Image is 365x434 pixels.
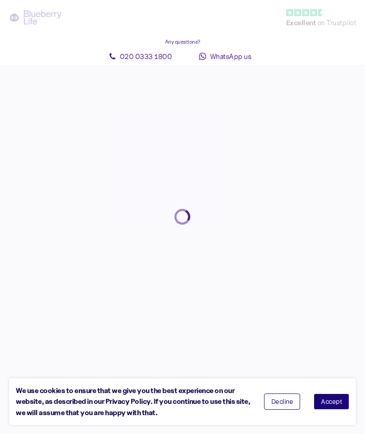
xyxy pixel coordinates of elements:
span: Decline [271,398,293,405]
button: Decline cookies [264,393,301,410]
span: Any questions? [165,38,201,45]
span: Accept [321,398,342,405]
a: 020 0333 1800 [100,47,181,65]
span: WhatsApp us [210,52,251,61]
div: We use cookies to ensure that we give you the best experience on our website, as described in our... [16,385,251,418]
button: Accept cookies [314,393,349,410]
a: WhatsApp us [184,47,265,65]
span: 020 0333 1800 [120,52,172,61]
